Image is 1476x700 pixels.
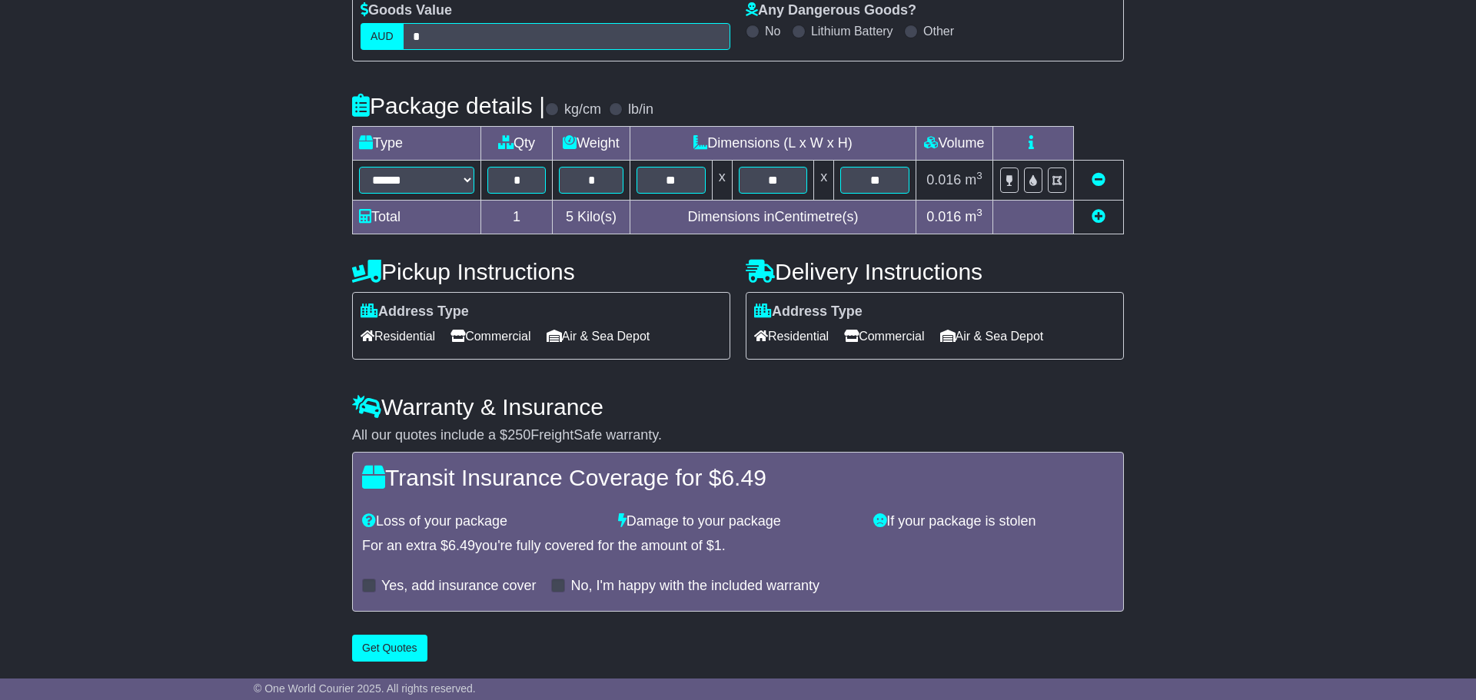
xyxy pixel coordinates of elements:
td: Dimensions (L x W x H) [630,127,916,161]
a: Remove this item [1092,172,1105,187]
span: 1 [714,538,722,553]
span: © One World Courier 2025. All rights reserved. [254,682,476,695]
label: No [765,24,780,38]
button: Get Quotes [352,635,427,662]
td: Total [353,201,481,234]
td: Qty [481,127,553,161]
span: Residential [754,324,829,348]
label: Address Type [361,304,469,320]
span: Commercial [450,324,530,348]
label: Lithium Battery [811,24,893,38]
label: Any Dangerous Goods? [746,2,916,19]
span: 0.016 [926,172,961,187]
span: m [965,209,982,224]
span: Air & Sea Depot [940,324,1044,348]
span: Commercial [844,324,924,348]
h4: Pickup Instructions [352,259,730,284]
td: Kilo(s) [553,201,630,234]
td: Weight [553,127,630,161]
h4: Transit Insurance Coverage for $ [362,465,1114,490]
span: 0.016 [926,209,961,224]
span: m [965,172,982,187]
div: Loss of your package [354,513,610,530]
td: Type [353,127,481,161]
div: All our quotes include a $ FreightSafe warranty. [352,427,1124,444]
td: 1 [481,201,553,234]
label: kg/cm [564,101,601,118]
div: Damage to your package [610,513,866,530]
span: Air & Sea Depot [547,324,650,348]
label: lb/in [628,101,653,118]
sup: 3 [976,170,982,181]
span: 250 [507,427,530,443]
div: For an extra $ you're fully covered for the amount of $ . [362,538,1114,555]
label: Goods Value [361,2,452,19]
span: 5 [566,209,573,224]
sup: 3 [976,207,982,218]
td: Volume [916,127,992,161]
h4: Delivery Instructions [746,259,1124,284]
span: 6.49 [721,465,766,490]
h4: Package details | [352,93,545,118]
label: No, I'm happy with the included warranty [570,578,819,595]
td: Dimensions in Centimetre(s) [630,201,916,234]
a: Add new item [1092,209,1105,224]
h4: Warranty & Insurance [352,394,1124,420]
label: AUD [361,23,404,50]
span: 6.49 [448,538,475,553]
td: x [814,161,834,201]
label: Other [923,24,954,38]
div: If your package is stolen [866,513,1122,530]
label: Yes, add insurance cover [381,578,536,595]
td: x [712,161,732,201]
span: Residential [361,324,435,348]
label: Address Type [754,304,863,320]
